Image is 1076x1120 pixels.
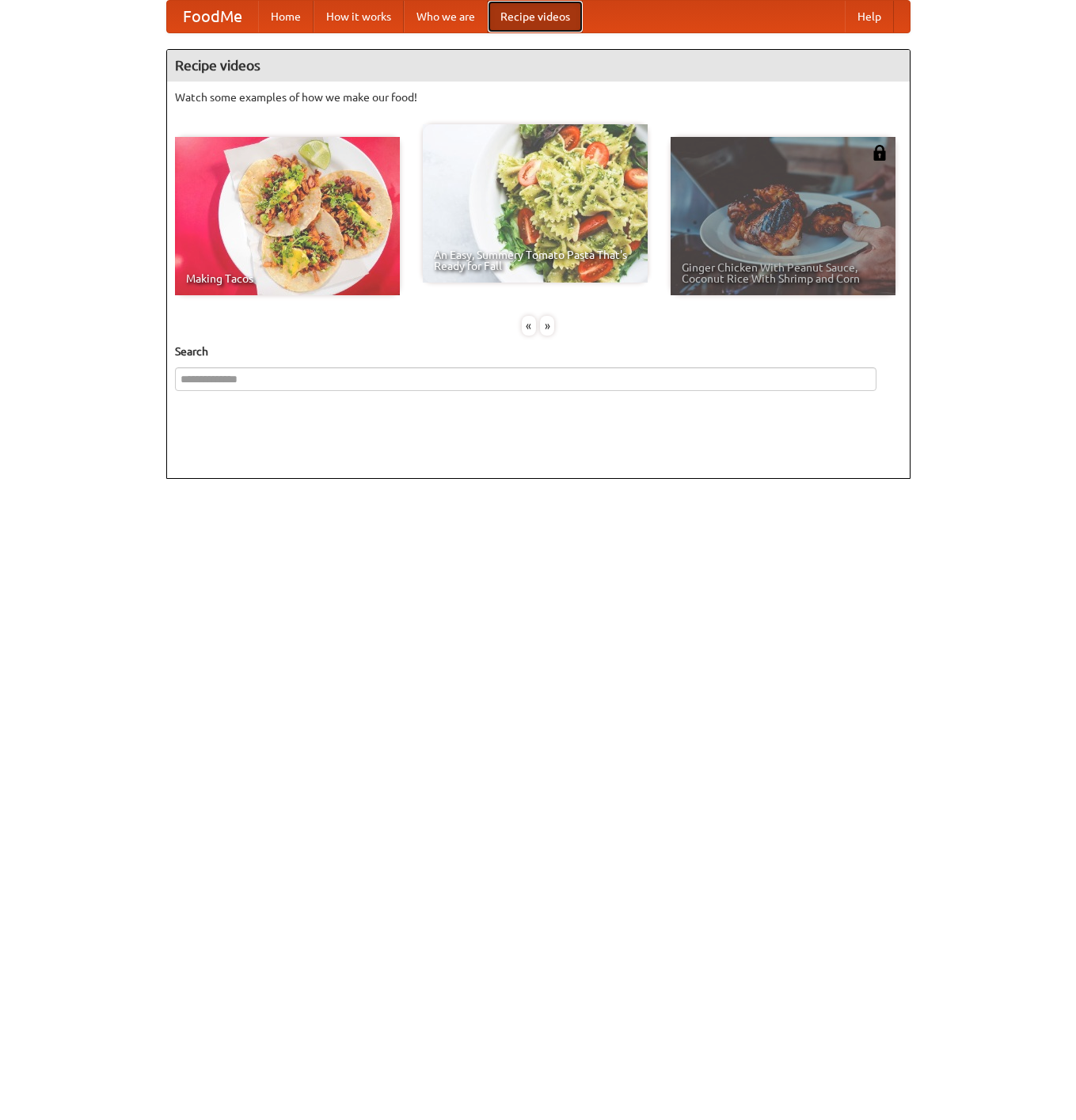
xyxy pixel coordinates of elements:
p: Watch some examples of how we make our food! [175,89,902,105]
a: Making Tacos [175,137,400,295]
div: « [522,316,536,336]
h4: Recipe videos [167,50,910,82]
span: Making Tacos [186,273,389,284]
img: 483408.png [872,145,888,161]
a: Home [258,1,314,32]
a: Who we are [404,1,488,32]
span: An Easy, Summery Tomato Pasta That's Ready for Fall [434,249,637,271]
h5: Search [175,344,902,359]
a: FoodMe [167,1,258,32]
a: An Easy, Summery Tomato Pasta That's Ready for Fall [423,124,648,283]
div: » [540,316,554,336]
a: Recipe videos [488,1,583,32]
a: Help [845,1,894,32]
a: How it works [314,1,404,32]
